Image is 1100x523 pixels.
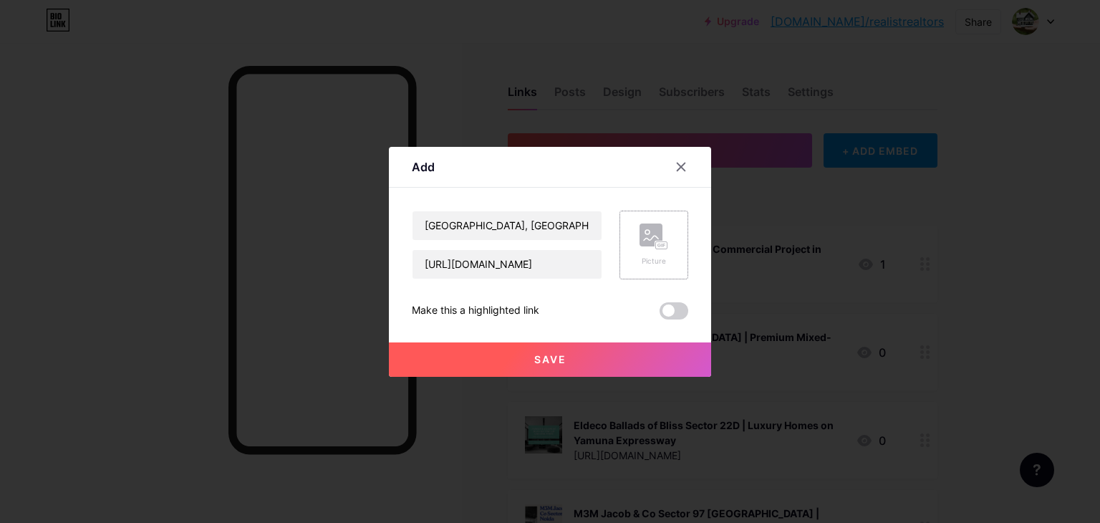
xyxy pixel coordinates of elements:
input: Title [412,211,602,240]
div: Add [412,158,435,176]
div: Make this a highlighted link [412,302,539,320]
div: Picture [640,256,668,267]
input: URL [412,250,602,279]
button: Save [389,342,711,377]
span: Save [534,353,566,365]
